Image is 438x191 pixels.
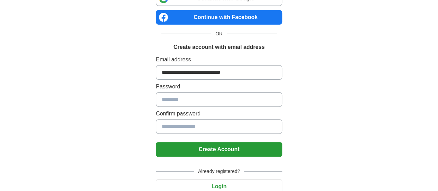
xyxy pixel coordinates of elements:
[156,183,282,189] a: Login
[156,83,282,91] label: Password
[211,30,227,37] span: OR
[156,10,282,25] a: Continue with Facebook
[156,55,282,64] label: Email address
[173,43,265,51] h1: Create account with email address
[194,168,244,175] span: Already registered?
[156,142,282,157] button: Create Account
[156,110,282,118] label: Confirm password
